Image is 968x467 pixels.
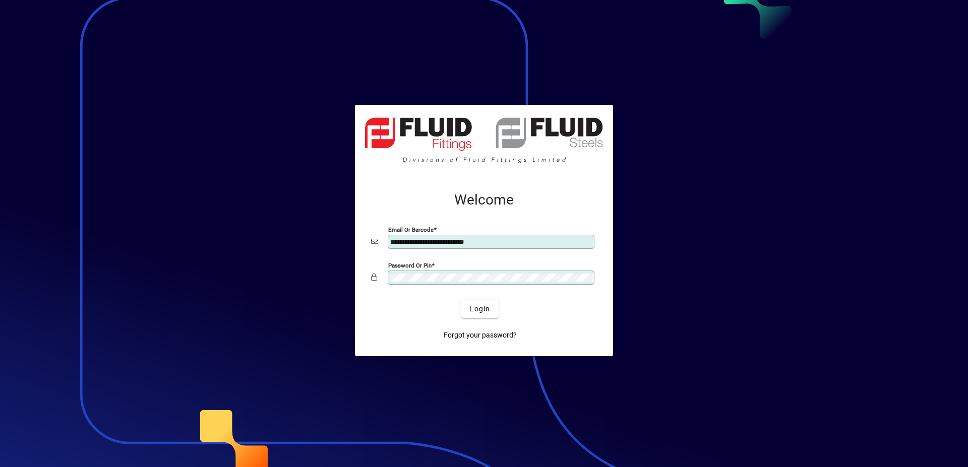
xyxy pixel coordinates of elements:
span: Login [469,304,490,314]
h2: Welcome [371,191,597,209]
mat-label: Email or Barcode [388,226,434,233]
span: Forgot your password? [444,330,517,341]
a: Forgot your password? [440,326,521,344]
mat-label: Password or Pin [388,262,432,269]
button: Login [461,300,498,318]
